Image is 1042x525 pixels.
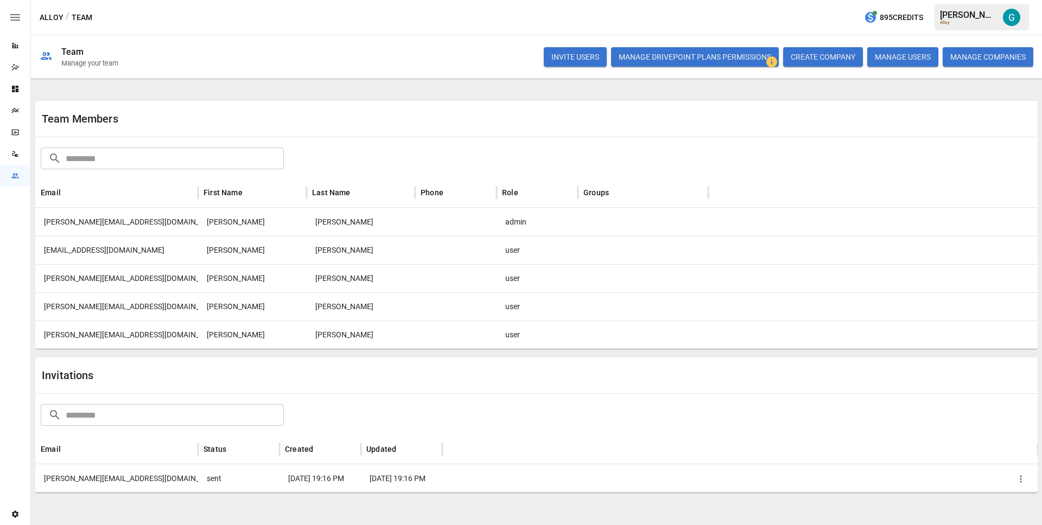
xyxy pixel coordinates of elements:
[42,112,537,125] div: Team Members
[1003,9,1020,26] img: Gavin Acres
[314,441,329,457] button: Sort
[307,264,415,292] div: Boettger
[285,445,313,453] div: Created
[312,188,351,197] div: Last Name
[867,47,938,67] button: MANAGE USERS
[198,292,307,321] div: Emily
[41,445,61,453] div: Email
[497,264,578,292] div: user
[66,11,69,24] div: /
[397,441,412,457] button: Sort
[35,321,198,349] div: maria@myalloy.com
[361,464,442,492] div: 12/23/24 19:16 PM
[366,445,396,453] div: Updated
[497,321,578,349] div: user
[610,185,625,200] button: Sort
[61,59,118,67] div: Manage your team
[940,10,996,20] div: [PERSON_NAME]
[62,185,77,200] button: Sort
[611,47,779,67] button: Manage Drivepoint Plans Permissions
[497,292,578,321] div: user
[61,47,84,57] div: Team
[227,441,243,457] button: Sort
[421,188,443,197] div: Phone
[544,47,607,67] button: INVITE USERS
[42,369,537,382] div: Invitations
[497,236,578,264] div: user
[519,185,535,200] button: Sort
[35,292,198,321] div: emily@myalloy.com
[204,188,243,197] div: First Name
[860,8,927,28] button: 895Credits
[62,441,77,457] button: Sort
[307,321,415,349] div: Boesche
[35,464,198,492] div: kari@truegrouppartners.com
[444,185,460,200] button: Sort
[279,464,361,492] div: 12/23/24 19:16 PM
[198,208,307,236] div: Monica
[198,264,307,292] div: Sarah
[204,445,226,453] div: Status
[940,20,996,25] div: Alloy
[35,264,198,292] div: sarah@truegrouppartners.com
[244,185,259,200] button: Sort
[307,236,415,264] div: Buxton
[35,208,198,236] div: monica@myalloy.com
[35,236,198,264] div: drake@myalloy.com
[40,11,63,24] button: Alloy
[880,11,923,24] span: 895 Credits
[497,208,578,236] div: admin
[198,464,279,492] div: sent
[502,188,518,197] div: Role
[41,188,61,197] div: Email
[996,2,1027,33] button: Gavin Acres
[198,236,307,264] div: Drake
[583,188,609,197] div: Groups
[783,47,863,67] button: CREATE COMPANY
[307,208,415,236] div: Molenaar
[198,321,307,349] div: Maria
[307,292,415,321] div: Todd
[943,47,1033,67] button: MANAGE COMPANIES
[352,185,367,200] button: Sort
